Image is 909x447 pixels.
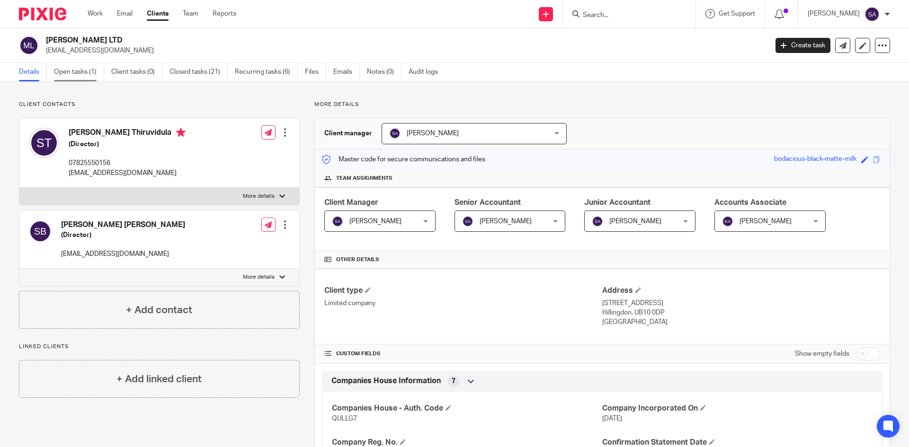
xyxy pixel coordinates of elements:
[322,155,485,164] p: Master code for secure communications and files
[592,216,603,227] img: svg%3E
[602,317,880,327] p: [GEOGRAPHIC_DATA]
[795,349,849,359] label: Show empty fields
[602,308,880,317] p: Hillingdon, UB10 0DP
[722,216,733,227] img: svg%3E
[602,298,880,308] p: [STREET_ADDRESS]
[19,343,300,351] p: Linked clients
[54,63,104,81] a: Open tasks (1)
[331,376,441,386] span: Companies House Information
[147,9,169,18] a: Clients
[61,220,185,230] h4: [PERSON_NAME] [PERSON_NAME]
[19,63,47,81] a: Details
[714,199,786,206] span: Accounts Associate
[454,199,521,206] span: Senior Accountant
[305,63,326,81] a: Files
[88,9,103,18] a: Work
[243,193,275,200] p: More details
[582,11,667,20] input: Search
[332,415,357,422] span: QULLG7
[407,130,459,137] span: [PERSON_NAME]
[46,35,618,45] h2: [PERSON_NAME] LTD
[69,128,186,140] h4: [PERSON_NAME] Thiruvidula
[409,63,445,81] a: Audit logs
[740,218,792,225] span: [PERSON_NAME]
[602,286,880,296] h4: Address
[111,63,162,81] a: Client tasks (0)
[19,35,39,55] img: svg%3E
[349,218,401,225] span: [PERSON_NAME]
[336,175,392,182] span: Team assignments
[235,63,298,81] a: Recurring tasks (6)
[452,377,455,386] span: 7
[864,7,880,22] img: svg%3E
[808,9,860,18] p: [PERSON_NAME]
[176,128,186,137] i: Primary
[213,9,236,18] a: Reports
[29,220,52,243] img: svg%3E
[29,128,59,158] img: svg%3E
[332,216,343,227] img: svg%3E
[480,218,532,225] span: [PERSON_NAME]
[333,63,360,81] a: Emails
[69,168,186,178] p: [EMAIL_ADDRESS][DOMAIN_NAME]
[367,63,401,81] a: Notes (0)
[314,101,890,108] p: More details
[243,273,275,281] p: More details
[336,256,379,263] span: Other details
[324,129,372,138] h3: Client manager
[774,154,856,165] div: bodacious-black-matte-milk
[61,249,185,259] p: [EMAIL_ADDRESS][DOMAIN_NAME]
[775,38,830,53] a: Create task
[19,101,300,108] p: Client contacts
[69,158,186,168] p: 07825550156
[602,415,622,422] span: [DATE]
[116,372,202,386] h4: + Add linked client
[584,199,651,206] span: Junior Accountant
[609,218,661,225] span: [PERSON_NAME]
[324,286,602,296] h4: Client type
[462,216,473,227] img: svg%3E
[117,9,133,18] a: Email
[602,403,873,413] h4: Company Incorporated On
[19,8,66,20] img: Pixie
[324,350,602,358] h4: CUSTOM FIELDS
[719,10,755,17] span: Get Support
[126,303,192,317] h4: + Add contact
[61,230,185,240] h5: (Director)
[332,403,602,413] h4: Companies House - Auth. Code
[183,9,198,18] a: Team
[324,298,602,308] p: Limited company
[389,128,401,139] img: svg%3E
[46,46,761,55] p: [EMAIL_ADDRESS][DOMAIN_NAME]
[169,63,228,81] a: Closed tasks (21)
[69,140,186,149] h5: (Director)
[324,199,378,206] span: Client Manager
